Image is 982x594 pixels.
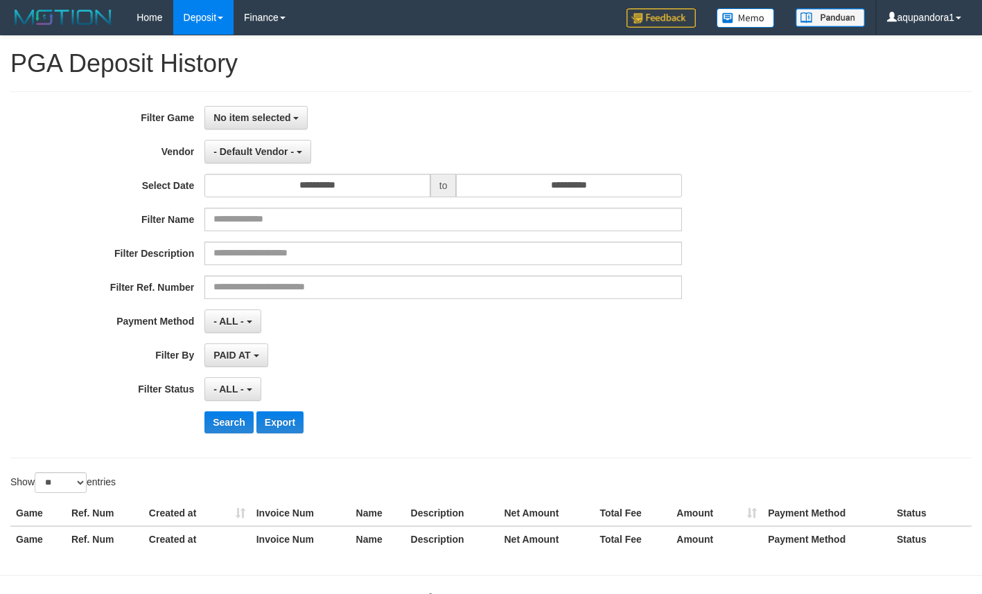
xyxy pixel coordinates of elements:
[204,106,308,129] button: No item selected
[35,472,87,493] select: Showentries
[891,526,972,552] th: Status
[66,501,143,526] th: Ref. Num
[204,140,311,163] button: - Default Vendor -
[213,384,244,395] span: - ALL -
[213,112,290,123] span: No item selected
[405,526,499,552] th: Description
[204,411,254,433] button: Search
[10,472,116,493] label: Show entries
[204,343,268,367] button: PAID AT
[498,526,594,552] th: Net Amount
[204,309,261,333] button: - ALL -
[143,526,251,552] th: Created at
[762,526,891,552] th: Payment Method
[405,501,499,526] th: Description
[213,316,244,327] span: - ALL -
[213,146,294,157] span: - Default Vendor -
[891,501,972,526] th: Status
[626,8,696,28] img: Feedback.jpg
[204,377,261,401] button: - ALL -
[66,526,143,552] th: Ref. Num
[671,501,762,526] th: Amount
[594,501,671,526] th: Total Fee
[430,174,457,197] span: to
[10,7,116,28] img: MOTION_logo.png
[143,501,251,526] th: Created at
[498,501,594,526] th: Net Amount
[256,411,304,433] button: Export
[717,8,775,28] img: Button%20Memo.svg
[213,350,250,361] span: PAID AT
[796,8,865,27] img: panduan.png
[251,501,351,526] th: Invoice Num
[762,501,891,526] th: Payment Method
[671,526,762,552] th: Amount
[251,526,351,552] th: Invoice Num
[10,526,66,552] th: Game
[10,50,972,78] h1: PGA Deposit History
[351,526,405,552] th: Name
[351,501,405,526] th: Name
[10,501,66,526] th: Game
[594,526,671,552] th: Total Fee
